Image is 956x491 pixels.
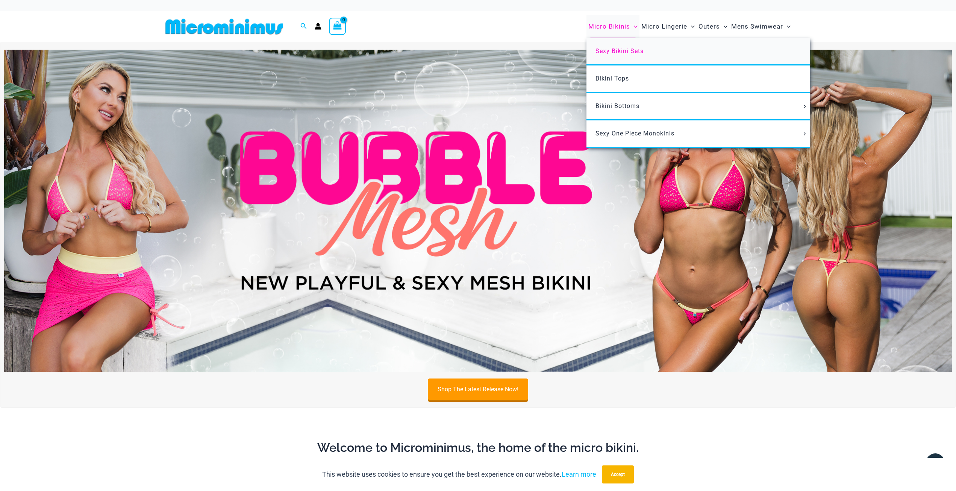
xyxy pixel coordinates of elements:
[595,130,674,137] span: Sexy One Piece Monokinis
[602,465,634,483] button: Accept
[168,440,788,456] h2: Welcome to Microminimus, the home of the micro bikini.
[322,469,596,480] p: This website uses cookies to ensure you get the best experience on our website.
[562,470,596,478] a: Learn more
[588,17,630,36] span: Micro Bikinis
[595,47,644,55] span: Sexy Bikini Sets
[641,17,687,36] span: Micro Lingerie
[639,15,697,38] a: Micro LingerieMenu ToggleMenu Toggle
[729,15,792,38] a: Mens SwimwearMenu ToggleMenu Toggle
[720,17,727,36] span: Menu Toggle
[697,15,729,38] a: OutersMenu ToggleMenu Toggle
[698,17,720,36] span: Outers
[595,75,629,82] span: Bikini Tops
[586,15,639,38] a: Micro BikinisMenu ToggleMenu Toggle
[800,132,809,136] span: Menu Toggle
[315,23,321,30] a: Account icon link
[162,18,286,35] img: MM SHOP LOGO FLAT
[687,17,695,36] span: Menu Toggle
[300,22,307,31] a: Search icon link
[731,17,783,36] span: Mens Swimwear
[630,17,638,36] span: Menu Toggle
[783,17,791,36] span: Menu Toggle
[586,93,810,120] a: Bikini BottomsMenu ToggleMenu Toggle
[586,38,810,65] a: Sexy Bikini Sets
[585,14,794,39] nav: Site Navigation
[586,65,810,93] a: Bikini Tops
[329,18,346,35] a: View Shopping Cart, empty
[586,120,810,148] a: Sexy One Piece MonokinisMenu ToggleMenu Toggle
[4,50,952,372] img: Bubble Mesh Highlight Pink
[800,105,809,108] span: Menu Toggle
[428,379,528,400] a: Shop The Latest Release Now!
[595,102,639,109] span: Bikini Bottoms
